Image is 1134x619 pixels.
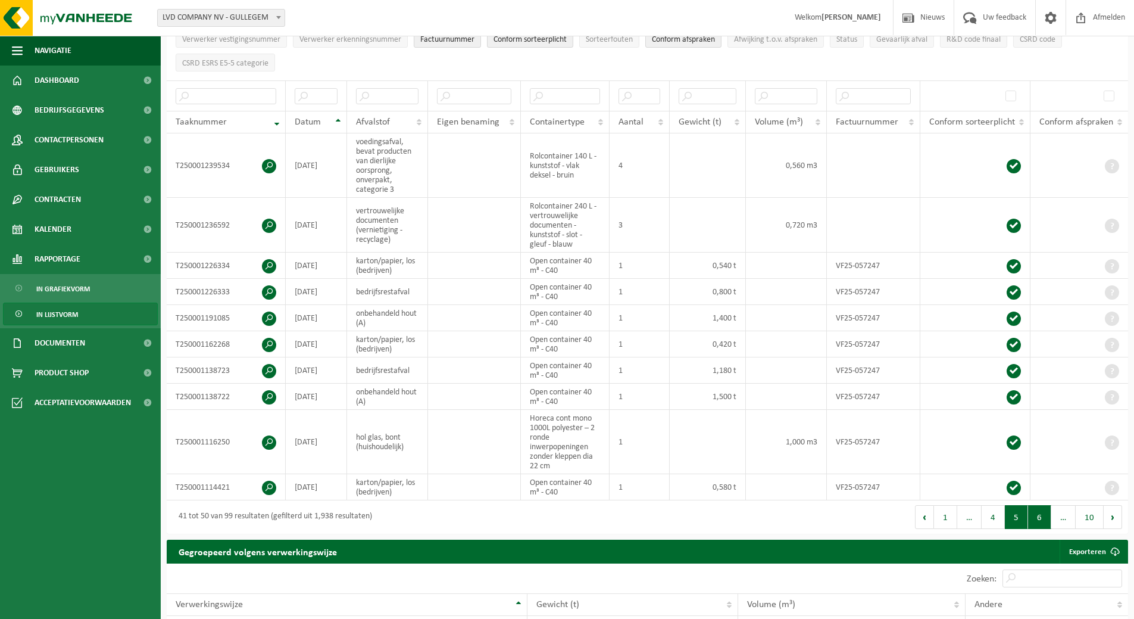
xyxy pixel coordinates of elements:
td: 1 [610,305,670,331]
td: T250001138722 [167,384,286,410]
td: 0,540 t [670,253,746,279]
span: Conform sorteerplicht [929,117,1015,127]
span: Kalender [35,214,71,244]
span: Bedrijfsgegevens [35,95,104,125]
span: LVD COMPANY NV - GULLEGEM [157,9,285,27]
button: Conform afspraken : Activate to sort [645,30,721,48]
span: … [1051,505,1076,529]
button: CSRD ESRS E5-5 categorieCSRD ESRS E5-5 categorie: Activate to sort [176,54,275,71]
button: StatusStatus: Activate to sort [830,30,864,48]
td: onbehandeld hout (A) [347,305,428,331]
span: Status [836,35,857,44]
a: In lijstvorm [3,303,158,325]
span: In lijstvorm [36,303,78,326]
span: Verwerker vestigingsnummer [182,35,280,44]
span: Volume (m³) [747,600,795,609]
td: 1 [610,384,670,410]
td: 0,800 t [670,279,746,305]
span: Verwerkingswijze [176,600,243,609]
td: vertrouwelijke documenten (vernietiging - recyclage) [347,198,428,253]
span: Afwijking t.o.v. afspraken [734,35,817,44]
button: FactuurnummerFactuurnummer: Activate to sort [414,30,481,48]
td: bedrijfsrestafval [347,357,428,384]
td: VF25-057247 [827,305,920,331]
button: CSRD codeCSRD code: Activate to sort [1013,30,1062,48]
button: Gevaarlijk afval : Activate to sort [870,30,934,48]
td: 0,420 t [670,331,746,357]
td: 1,400 t [670,305,746,331]
td: 0,560 m3 [746,133,827,198]
button: SorteerfoutenSorteerfouten: Activate to sort [579,30,639,48]
td: VF25-057247 [827,410,920,474]
td: onbehandeld hout (A) [347,384,428,410]
span: Gevaarlijk afval [876,35,927,44]
td: Open container 40 m³ - C40 [521,305,610,331]
td: VF25-057247 [827,253,920,279]
button: Next [1104,505,1122,529]
button: 10 [1076,505,1104,529]
td: 4 [610,133,670,198]
td: [DATE] [286,133,347,198]
span: Navigatie [35,36,71,66]
span: In grafiekvorm [36,278,90,300]
td: T250001191085 [167,305,286,331]
td: Rolcontainer 140 L - kunststof - vlak deksel - bruin [521,133,610,198]
td: 3 [610,198,670,253]
td: 1,180 t [670,357,746,384]
td: 0,580 t [670,474,746,500]
td: VF25-057247 [827,357,920,384]
h2: Gegroepeerd volgens verwerkingswijze [167,540,349,563]
span: Conform afspraken [1039,117,1113,127]
td: Open container 40 m³ - C40 [521,253,610,279]
span: Eigen benaming [437,117,499,127]
span: Aantal [618,117,643,127]
td: bedrijfsrestafval [347,279,428,305]
button: Previous [915,505,934,529]
span: Conform afspraken [652,35,715,44]
span: Product Shop [35,358,89,388]
span: Volume (m³) [755,117,803,127]
td: T250001239534 [167,133,286,198]
td: 1 [610,331,670,357]
td: VF25-057247 [827,474,920,500]
span: Factuurnummer [836,117,898,127]
td: 1 [610,279,670,305]
span: Documenten [35,328,85,358]
td: T250001116250 [167,410,286,474]
span: Gebruikers [35,155,79,185]
span: Gewicht (t) [536,600,579,609]
td: 1,000 m3 [746,410,827,474]
td: [DATE] [286,384,347,410]
td: Open container 40 m³ - C40 [521,384,610,410]
td: Open container 40 m³ - C40 [521,331,610,357]
span: Acceptatievoorwaarden [35,388,131,418]
div: 41 tot 50 van 99 resultaten (gefilterd uit 1,938 resultaten) [173,506,372,528]
span: Dashboard [35,66,79,95]
td: hol glas, bont (huishoudelijk) [347,410,428,474]
td: [DATE] [286,331,347,357]
a: Exporteren [1060,540,1127,564]
span: Datum [295,117,321,127]
span: LVD COMPANY NV - GULLEGEM [158,10,285,26]
label: Zoeken: [967,574,996,584]
span: Contactpersonen [35,125,104,155]
td: T250001226333 [167,279,286,305]
td: 1 [610,410,670,474]
td: 1 [610,357,670,384]
span: R&D code finaal [946,35,1001,44]
td: karton/papier, los (bedrijven) [347,253,428,279]
td: [DATE] [286,198,347,253]
button: Conform sorteerplicht : Activate to sort [487,30,573,48]
span: Afvalstof [356,117,390,127]
td: Open container 40 m³ - C40 [521,474,610,500]
span: Sorteerfouten [586,35,633,44]
td: T250001114421 [167,474,286,500]
td: Horeca cont mono 1000L polyester – 2 ronde inwerpopeningen zonder kleppen dia 22 cm [521,410,610,474]
td: T250001236592 [167,198,286,253]
span: Andere [974,600,1002,609]
td: T250001226334 [167,253,286,279]
span: CSRD code [1020,35,1055,44]
a: In grafiekvorm [3,277,158,300]
span: Rapportage [35,244,80,274]
td: T250001162268 [167,331,286,357]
